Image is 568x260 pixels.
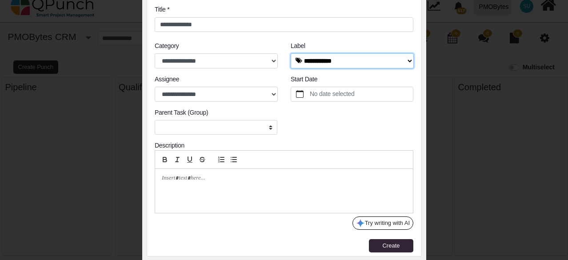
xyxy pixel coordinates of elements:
[356,219,365,228] img: google-gemini-icon.8b74464.png
[369,239,413,252] button: Create
[155,41,277,53] legend: Category
[291,87,308,101] button: calendar
[155,141,413,150] div: Description
[296,90,304,98] svg: calendar
[155,108,277,120] legend: Parent Task (Group)
[291,41,413,53] legend: Label
[308,87,413,101] label: No date selected
[382,242,400,249] span: Create
[155,5,169,14] label: Title *
[155,75,277,87] legend: Assignee
[352,216,413,230] button: Try writing with AI
[291,75,413,87] legend: Start Date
